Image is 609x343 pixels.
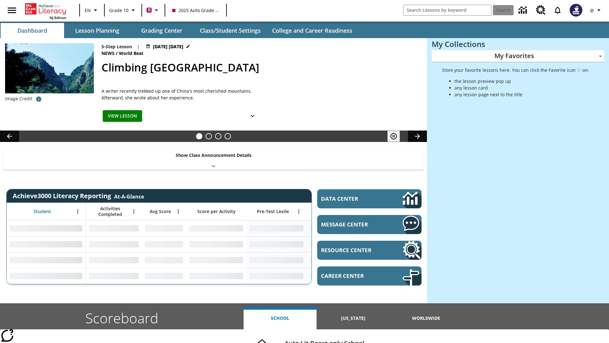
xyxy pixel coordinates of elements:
p: 5-Step Lesson [101,43,132,50]
span: NJ Edition [49,15,66,20]
a: Home [25,3,66,15]
span: News [101,50,116,57]
span: | [137,43,140,50]
span: Achieve3000 Literacy Reporting [13,192,144,200]
span: B [148,6,151,14]
span: Score per Activity [197,209,236,214]
span: Student [34,209,51,214]
span: EN [85,7,91,14]
li: any lesson page next to the title [455,91,589,98]
a: Resource Center, Will open in new tab [532,2,549,19]
button: School [244,307,317,329]
li: any lesson card [455,84,589,91]
span: Message Center [321,221,383,228]
button: Class/Student Settings [195,23,266,38]
button: Open Menu [73,207,82,216]
button: Slide 1 Climbing Mount Tai [196,133,202,139]
li: the lesson preview pop up [455,78,589,84]
button: Worldwide [390,307,463,329]
div: No Data, [142,220,186,236]
div: No Data, [86,220,142,236]
button: Select a new avatar [566,2,586,18]
div: No Data, [142,268,186,284]
h2: Climbing Mount Tai [101,59,419,76]
button: Profile/Settings [586,4,606,16]
div: No Data, [307,252,367,268]
h3: My Collections [432,40,604,49]
button: Credit for photo and all related images: Public Domain/Charlie Fong [32,93,45,105]
button: Open Menu [294,207,304,216]
button: Dashboard [1,23,64,38]
a: Career Center [317,266,422,286]
p: Image Credit [5,96,32,102]
a: Notifications [549,2,566,18]
span: Career Center [321,272,383,279]
span: Pre-Test Lexile [257,209,289,214]
a: Resource Center, Will open in new tab [317,241,422,260]
div: Pause [387,131,406,142]
a: Message Center [317,215,422,234]
button: College and Career Readiness [267,23,357,38]
div: No Data, [86,268,142,284]
p: Store your favorite lessons here. You can click the Favorite icon ♡ on: [442,67,589,73]
div: No Data, [142,252,186,268]
span: Data Center [321,195,381,202]
img: Avatar [570,4,582,17]
span: 2025 Auto Grade 10 [172,7,219,14]
a: Data Center [515,2,532,19]
span: World Beat [119,50,145,57]
button: View Lesson [103,110,142,122]
span: / [116,50,118,56]
button: Lesson Planning [65,23,129,38]
input: search field [403,5,491,15]
button: Slide 3 Pre-release lesson [215,133,221,139]
div: No Data, [142,236,186,252]
div: My Favorites [432,50,604,62]
div: Show Class Announcement Details [3,148,424,170]
div: Home [25,2,66,20]
a: Data Center [317,189,422,208]
img: 6000 stone steps to climb Mount Tai in Chinese countryside [5,43,94,93]
div: No Data, [307,236,367,252]
span: Avg Score [150,209,171,214]
p: Show Class Announcement Details [176,152,252,158]
button: Lesson carousel, Next [408,131,427,142]
span: Resource Center [321,246,383,254]
button: Open Menu [174,207,183,216]
div: No Data, [307,268,367,284]
button: Open Menu [129,207,139,216]
button: Show Details [246,110,259,122]
button: Language: EN, Select a language [82,4,102,16]
div: A writer recently trekked up one of China's most cherished mountains. Afterward, she wrote about ... [101,88,260,101]
button: [US_STATE] [317,307,390,329]
span: @ [590,7,594,14]
div: At-A-Glance [114,192,144,200]
span: Grade 10 [109,7,128,14]
button: Jul 22 - Jun 30 Choose Dates [145,43,192,50]
button: Slide 4 Career Lesson [225,133,231,139]
button: Grade: Grade 10, Select a grade [107,4,140,16]
button: Grading Center [130,23,193,38]
div: No Data, [86,236,142,252]
button: Pause [387,131,400,142]
div: No Data, [307,220,367,236]
span: Activities Completed [89,206,131,217]
span: [DATE] [DATE] [153,43,183,50]
button: Open side menu [3,1,21,20]
button: Slide 2 Defining Our Government's Purpose [206,133,212,139]
button: Boost Class color is violet red. Change class color [144,4,163,16]
div: No Data, [86,252,142,268]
